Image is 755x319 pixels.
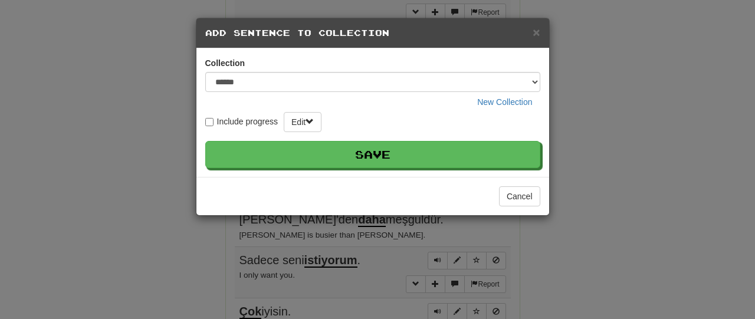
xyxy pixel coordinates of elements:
button: New Collection [470,92,540,112]
button: Save [205,141,540,168]
label: Include progress [205,116,278,127]
button: Close [533,26,540,38]
span: × [533,25,540,39]
input: Include progress [205,118,214,126]
h5: Add Sentence to Collection [205,27,540,39]
label: Collection [205,57,245,69]
button: Cancel [499,186,540,206]
button: Edit [284,112,321,132]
